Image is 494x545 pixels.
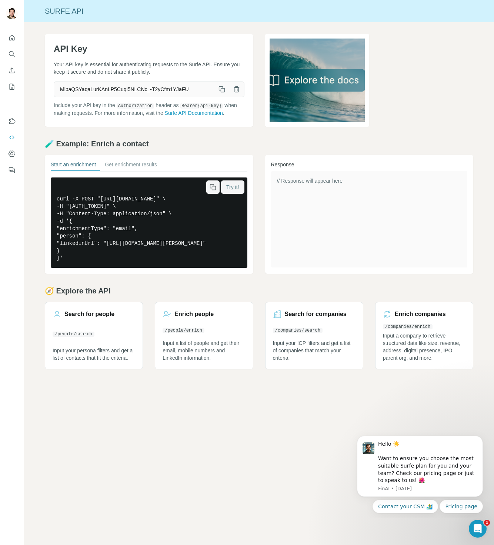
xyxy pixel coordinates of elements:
[273,339,356,362] p: Input your ICP filters and get a list of companies that match your criteria.
[273,328,323,333] code: /companies/search
[277,178,343,184] span: // Response will appear here
[6,7,18,19] img: Avatar
[221,180,244,194] button: Try it!
[165,110,223,116] a: Surfe API Documentation
[285,310,347,319] h3: Search for companies
[54,61,244,76] p: Your API key is essential for authenticating requests to the Surfe API. Ensure you keep it secure...
[346,429,494,518] iframe: Intercom notifications message
[6,80,18,93] button: My lists
[163,339,245,362] p: Input a list of people and get their email, mobile numbers and LinkedIn information.
[51,161,96,171] button: Start an enrichment
[53,332,94,337] code: /people/search
[24,6,494,16] div: Surfe API
[180,103,223,109] code: Bearer {api-key}
[45,139,473,149] h2: 🧪 Example: Enrich a contact
[54,43,244,55] h1: API Key
[6,131,18,144] button: Use Surfe API
[271,161,468,168] h3: Response
[383,332,465,362] p: Input a company to retrieve structured data like size, revenue, address, digital presence, IPO, p...
[51,177,247,268] pre: curl -X POST "[URL][DOMAIN_NAME]" \ -H "[AUTH_TOKEN]" \ -H "Content-Type: application/json" \ -d ...
[265,302,363,369] a: Search for companies/companies/searchInput your ICP filters and get a list of companies that matc...
[54,102,244,117] p: Include your API key in the header as when making requests. For more information, visit the .
[484,520,490,526] span: 1
[395,310,446,319] h3: Enrich companies
[6,114,18,128] button: Use Surfe on LinkedIn
[155,302,253,369] a: Enrich people/people/enrichInput a list of people and get their email, mobile numbers and LinkedI...
[6,64,18,77] button: Enrich CSV
[64,310,114,319] h3: Search for people
[53,347,135,362] p: Input your persona filters and get a list of contacts that fit the criteria.
[45,286,473,296] h2: 🧭 Explore the API
[6,47,18,61] button: Search
[6,147,18,160] button: Dashboard
[163,328,204,333] code: /people/enrich
[6,163,18,177] button: Feedback
[375,302,473,369] a: Enrich companies/companies/enrichInput a company to retrieve structured data like size, revenue, ...
[383,324,433,329] code: /companies/enrich
[105,161,157,171] button: Get enrichment results
[226,183,239,191] span: Try it!
[54,83,214,96] span: MlbaQSYaqaLurKAnLP5Cuqi5NLCNc_-T2yCfm1YJaFU
[469,520,487,538] iframe: Intercom live chat
[45,302,143,369] a: Search for people/people/searchInput your persona filters and get a list of contacts that fit the...
[174,310,214,319] h3: Enrich people
[6,31,18,44] button: Quick start
[117,103,154,109] code: Authorization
